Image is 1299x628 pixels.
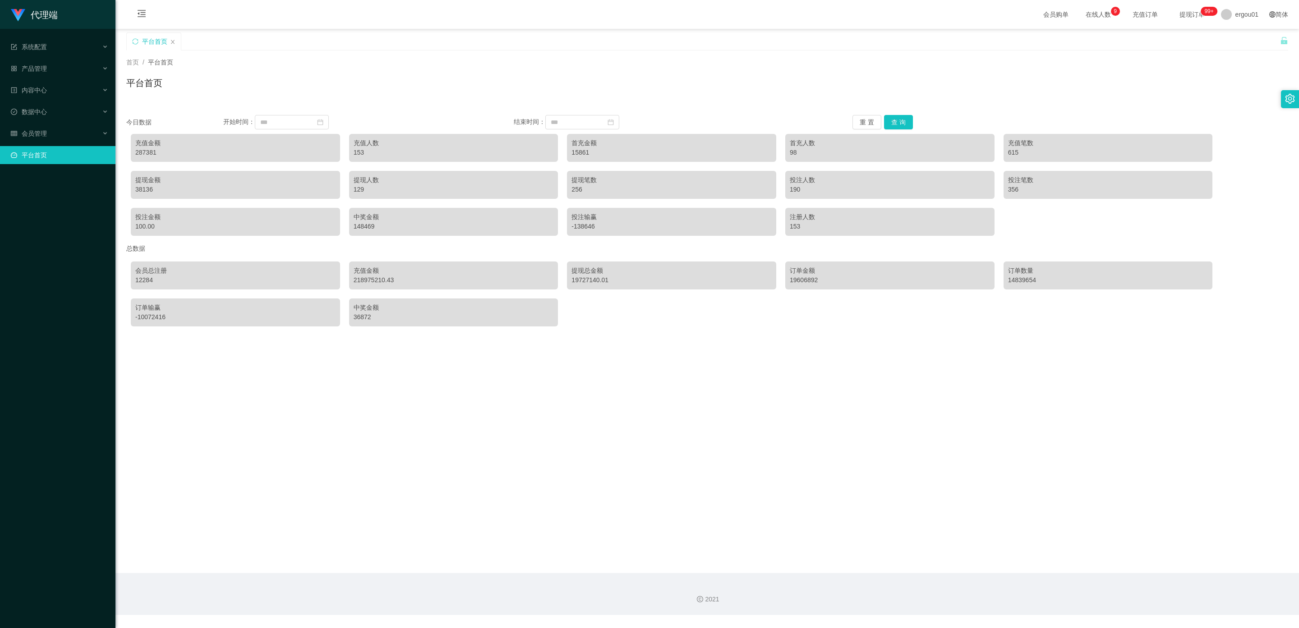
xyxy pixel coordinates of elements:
i: 图标: calendar [608,119,614,125]
img: logo.9652507e.png [11,9,25,22]
div: 平台首页 [142,33,167,50]
div: 订单输赢 [135,303,336,312]
div: 15861 [571,148,772,157]
i: 图标: check-circle-o [11,109,17,115]
span: 结束时间： [514,118,545,125]
h1: 代理端 [31,0,58,29]
i: 图标: appstore-o [11,65,17,72]
div: 投注金额 [135,212,336,222]
i: 图标: unlock [1280,37,1288,45]
div: 提现人数 [354,175,554,185]
div: -10072416 [135,312,336,322]
div: 充值笔数 [1008,138,1208,148]
div: 订单金额 [790,266,990,275]
span: 内容中心 [11,87,47,94]
div: 615 [1008,148,1208,157]
span: 数据中心 [11,108,47,115]
div: 注册人数 [790,212,990,222]
p: 9 [1114,7,1117,16]
div: 总数据 [126,240,1288,257]
div: 153 [354,148,554,157]
span: 系统配置 [11,43,47,50]
div: 148469 [354,222,554,231]
i: 图标: profile [11,87,17,93]
div: 14839654 [1008,275,1208,285]
i: 图标: menu-fold [126,0,157,29]
div: 129 [354,185,554,194]
span: 充值订单 [1128,11,1162,18]
div: 提现金额 [135,175,336,185]
div: 今日数据 [126,118,223,127]
i: 图标: calendar [317,119,323,125]
i: 图标: setting [1285,94,1295,104]
span: 在线人数 [1081,11,1115,18]
a: 代理端 [11,11,58,18]
div: 中奖金额 [354,212,554,222]
div: 投注输赢 [571,212,772,222]
i: 图标: table [11,130,17,137]
a: 图标: dashboard平台首页 [11,146,108,164]
i: 图标: global [1269,11,1276,18]
sup: 9 [1111,7,1120,16]
i: 图标: close [170,39,175,45]
div: 356 [1008,185,1208,194]
div: 首充人数 [790,138,990,148]
div: 中奖金额 [354,303,554,312]
i: 图标: sync [132,38,138,45]
div: 投注人数 [790,175,990,185]
div: 19727140.01 [571,275,772,285]
div: 98 [790,148,990,157]
span: 开始时间： [223,118,255,125]
button: 查 询 [884,115,913,129]
div: 充值人数 [354,138,554,148]
div: 订单数量 [1008,266,1208,275]
div: 36872 [354,312,554,322]
div: 充值金额 [135,138,336,148]
span: 产品管理 [11,65,47,72]
div: 投注笔数 [1008,175,1208,185]
span: 首页 [126,59,139,66]
div: 提现笔数 [571,175,772,185]
div: 256 [571,185,772,194]
div: 38136 [135,185,336,194]
div: 2021 [123,595,1292,604]
button: 重 置 [852,115,881,129]
div: 287381 [135,148,336,157]
span: 会员管理 [11,130,47,137]
span: / [143,59,144,66]
div: 19606892 [790,275,990,285]
div: 充值金额 [354,266,554,275]
h1: 平台首页 [126,76,162,90]
i: 图标: copyright [697,596,703,602]
div: 12284 [135,275,336,285]
div: 190 [790,185,990,194]
span: 提现订单 [1175,11,1209,18]
div: 100.00 [135,222,336,231]
div: 会员总注册 [135,266,336,275]
div: 提现总金额 [571,266,772,275]
div: 153 [790,222,990,231]
sup: 1186 [1201,7,1217,16]
div: -138646 [571,222,772,231]
i: 图标: form [11,44,17,50]
div: 218975210.43 [354,275,554,285]
span: 平台首页 [148,59,173,66]
div: 首充金额 [571,138,772,148]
